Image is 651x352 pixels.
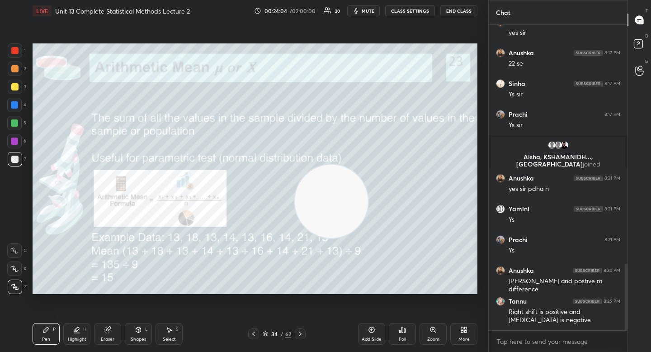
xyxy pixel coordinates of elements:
button: mute [347,5,380,16]
img: c2387b2a4ee44a22b14e0786c91f7114.jpg [496,266,505,275]
img: bda48cfc8d5c48859e9a62742aa92501.jpg [496,297,505,306]
div: 4 [7,98,26,112]
div: / [281,331,283,337]
span: mute [362,8,374,14]
div: 6 [7,134,26,148]
div: grid [489,25,627,330]
img: 4P8fHbbgJtejmAAAAAElFTkSuQmCC [573,268,602,273]
div: Zoom [427,337,439,342]
div: 1 [8,43,26,58]
p: D [645,33,648,39]
div: Ys sir [509,90,620,99]
h6: Anushka [509,174,534,182]
div: Poll [399,337,406,342]
img: c2387b2a4ee44a22b14e0786c91f7114.jpg [496,48,505,57]
div: Z [8,280,27,294]
div: 8:21 PM [604,206,620,212]
div: 3 [8,80,26,94]
h6: Prachi [509,110,528,119]
img: c0ed50b51c10448ead8b7ba1e1bdb2fd.jpg [496,79,505,88]
p: Aisha, KSHAMANIDH..., [GEOGRAPHIC_DATA] [496,153,620,168]
img: default.png [554,141,563,150]
div: 8:24 PM [604,268,620,273]
button: CLASS SETTINGS [385,5,435,16]
h6: Anushka [509,49,534,57]
div: C [7,243,27,258]
img: c8849d99a7414f31b93b456330dbc3e0.jpg [496,235,505,244]
div: 8:21 PM [604,176,620,181]
div: Shapes [131,337,146,342]
div: 5 [7,116,26,130]
div: 62 [285,330,291,338]
button: End Class [440,5,477,16]
div: Add Slide [362,337,382,342]
img: 4P8fHbbgJtejmAAAAAElFTkSuQmCC [574,50,603,56]
div: Eraser [101,337,114,342]
div: X [7,262,27,276]
div: P [53,327,56,332]
div: 8:21 PM [604,237,620,243]
div: Pen [42,337,50,342]
div: 22 se [509,59,620,68]
span: joined [583,160,600,168]
div: More [458,337,470,342]
div: Right shift is positive and [MEDICAL_DATA] is negative [509,308,620,325]
div: 8:17 PM [604,81,620,86]
div: Highlight [68,337,86,342]
img: 4P8fHbbgJtejmAAAAAElFTkSuQmCC [574,176,603,181]
img: 55fd969dfad64c15b80fcb521391eafd.jpg [560,141,569,150]
img: c8849d99a7414f31b93b456330dbc3e0.jpg [496,110,505,119]
div: 2 [8,62,26,76]
img: 4P8fHbbgJtejmAAAAAElFTkSuQmCC [573,299,602,304]
div: 8:17 PM [604,112,620,117]
p: G [645,58,648,65]
div: LIVE [33,5,52,16]
div: 8:25 PM [604,299,620,304]
h4: Unit 13 Complete Statistical Methods Lecture 2 [55,7,190,15]
div: [PERSON_NAME] and postive m difference [509,277,620,294]
h6: Yamini [509,205,529,213]
h6: Anushka [509,266,534,275]
h6: Sinha [509,80,525,88]
img: c2387b2a4ee44a22b14e0786c91f7114.jpg [496,174,505,183]
div: 8:17 PM [604,50,620,56]
div: Ys sir [509,121,620,130]
div: 7 [8,152,26,166]
img: 4P8fHbbgJtejmAAAAAElFTkSuQmCC [574,206,603,212]
img: 4P8fHbbgJtejmAAAAAElFTkSuQmCC [574,81,603,86]
h6: Prachi [509,236,528,244]
div: Select [163,337,176,342]
img: ea14ce05382641f2a52397f785cc595b.jpg [496,205,505,214]
div: yes sir pdha h [509,185,620,194]
div: H [83,327,86,332]
div: Ys [509,246,620,255]
p: Chat [489,0,518,24]
h6: Tannu [509,297,527,305]
div: 34 [270,331,279,337]
p: T [646,7,648,14]
div: L [145,327,148,332]
div: S [176,327,179,332]
div: 20 [335,9,340,13]
div: yes sir [509,29,620,38]
img: default.png [547,141,557,150]
div: Ys [509,215,620,224]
